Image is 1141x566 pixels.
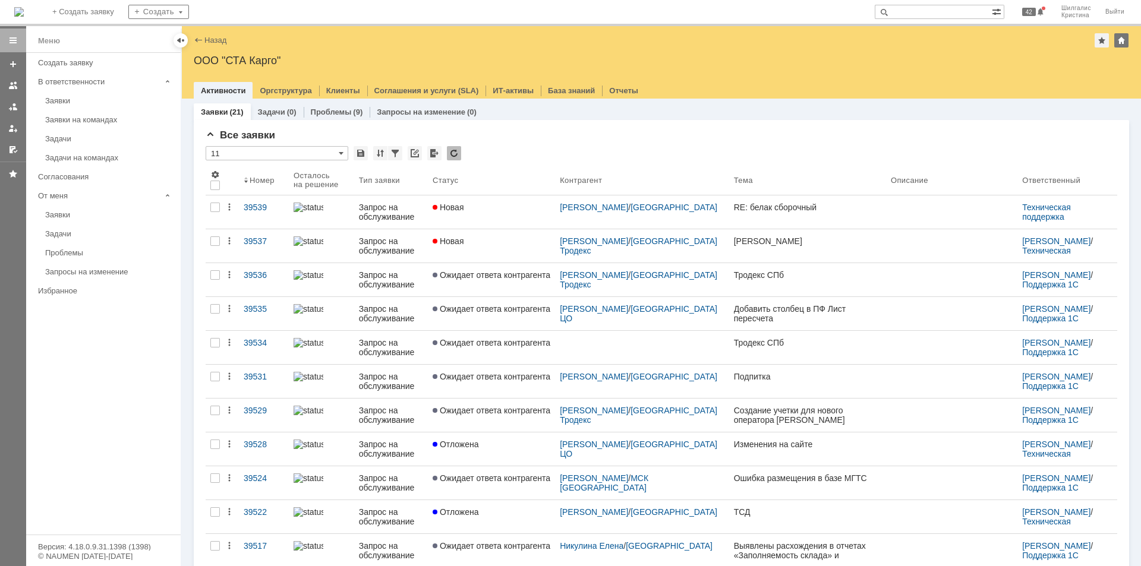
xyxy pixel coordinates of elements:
a: statusbar-100 (1).png [289,263,354,296]
a: Запрос на обслуживание [354,297,428,330]
img: statusbar-100 (1).png [294,439,323,449]
a: RE: белак сборочный [729,195,886,229]
div: Добавить в избранное [1095,33,1109,48]
a: statusbar-100 (1).png [289,195,354,229]
a: МСК [GEOGRAPHIC_DATA] [560,473,651,492]
a: Новая [428,195,555,229]
a: Добавить столбец в ПФ Лист пересчета [729,297,886,330]
div: (9) [353,107,363,116]
div: Изменения на сайте [734,439,881,449]
div: / [560,203,724,212]
div: (0) [467,107,477,116]
div: Подпитка [734,372,881,381]
a: Новая [428,229,555,263]
div: (0) [287,107,297,116]
a: statusbar-100 (1).png [289,466,354,499]
img: statusbar-100 (1).png [294,203,323,212]
span: Ожидает ответа контрагента [433,338,550,347]
a: statusbar-100 (1).png [289,500,354,533]
div: Запрос на обслуживание [359,270,423,289]
div: 39534 [244,338,284,347]
a: Поддержка 1С [1022,280,1079,289]
a: 39531 [239,365,289,398]
a: Заявки на командах [40,110,178,129]
span: Ожидает ответа контрагента [433,473,550,483]
img: statusbar-100 (1).png [294,338,323,347]
a: [PERSON_NAME] [1022,507,1090,517]
div: 39531 [244,372,284,381]
span: Кристина [1061,12,1091,19]
a: ТСД [729,500,886,533]
a: [PERSON_NAME] [1022,304,1090,314]
th: Осталось на решение [289,165,354,195]
a: Создание учетки для нового оператора [PERSON_NAME] [729,399,886,432]
div: Запрос на обслуживание [359,406,423,425]
a: [PERSON_NAME] [729,229,886,263]
a: [PERSON_NAME] [560,304,628,314]
div: Обновлять список [447,146,461,160]
div: Проблемы [45,248,174,257]
img: statusbar-100 (1).png [294,406,323,415]
a: Отчеты [609,86,638,95]
div: 39522 [244,507,284,517]
div: Запросы на изменение [45,267,174,276]
div: / [1022,507,1112,526]
div: Запрос на обслуживание [359,338,423,357]
a: [PERSON_NAME] [1022,541,1090,551]
div: Запрос на обслуживание [359,372,423,391]
a: [PERSON_NAME] [560,406,628,415]
img: statusbar-100 (1).png [294,372,323,381]
a: Проблемы [311,107,352,116]
div: Версия: 4.18.0.9.31.1398 (1398) [38,543,169,551]
a: statusbar-100 (1).png [289,365,354,398]
a: 39524 [239,466,289,499]
a: statusbar-100 (1).png [289,399,354,432]
div: Ответственный [1022,176,1080,185]
div: Сортировка... [373,146,387,160]
a: [PERSON_NAME] [560,439,628,449]
div: 39539 [244,203,284,212]
a: Согласования [33,167,178,186]
a: Запрос на обслуживание [354,263,428,296]
div: Действия [225,473,234,483]
a: [PERSON_NAME] [560,236,628,246]
div: / [1022,304,1112,323]
a: Задачи на командах [40,148,178,167]
img: statusbar-100 (1).png [294,507,323,517]
div: Действия [225,406,234,415]
a: Ожидает ответа контрагента [428,466,555,499]
a: [PERSON_NAME] [1022,406,1090,415]
div: / [1022,541,1112,560]
a: [PERSON_NAME] [1022,270,1090,280]
img: statusbar-100 (1).png [294,541,323,551]
a: 39539 [239,195,289,229]
div: Заявки [45,210,174,219]
th: Ответственный [1017,165,1117,195]
div: Задачи на командах [45,153,174,162]
a: [GEOGRAPHIC_DATA] [631,372,717,381]
a: Запрос на обслуживание [354,331,428,364]
img: statusbar-100 (1).png [294,270,323,280]
div: Осталось на решение [294,171,340,189]
a: Клиенты [326,86,360,95]
div: [PERSON_NAME] [734,236,881,246]
a: Запрос на обслуживание [354,399,428,432]
a: [PERSON_NAME] [1022,473,1090,483]
div: / [560,372,724,381]
a: 39529 [239,399,289,432]
div: / [1022,270,1112,289]
a: Поддержка 1С [1022,314,1079,323]
div: Запрос на обслуживание [359,473,423,492]
span: Все заявки [206,129,275,141]
a: Техническая поддержка [1022,203,1073,222]
div: Меню [38,34,60,48]
div: 39535 [244,304,284,314]
a: [PERSON_NAME] [560,372,628,381]
img: logo [14,7,24,17]
div: Действия [225,439,234,449]
a: [GEOGRAPHIC_DATA] [626,541,713,551]
span: Расширенный поиск [992,5,1004,17]
a: Заявки [201,107,228,116]
div: RE: белак сборочный [734,203,881,212]
img: statusbar-100 (1).png [294,473,323,483]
